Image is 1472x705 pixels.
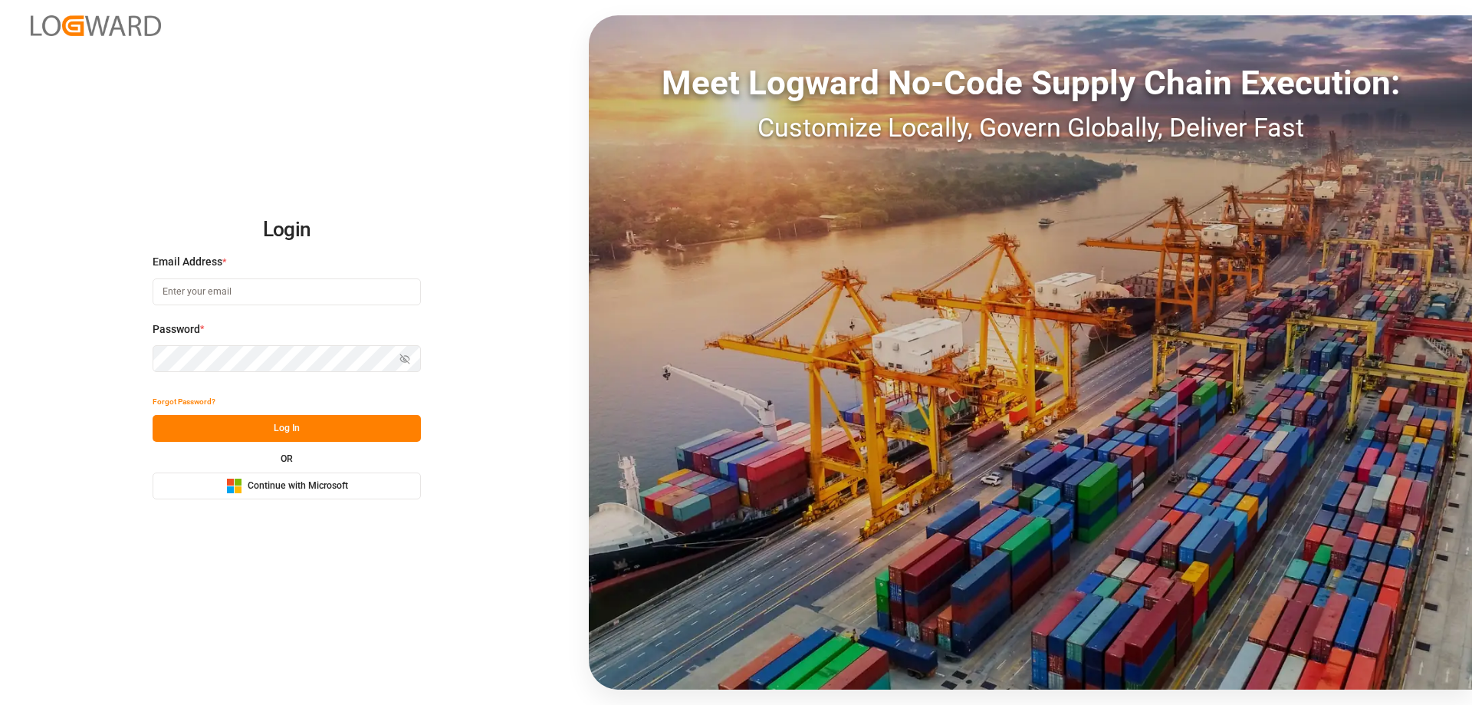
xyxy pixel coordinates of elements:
[589,58,1472,108] div: Meet Logward No-Code Supply Chain Execution:
[153,388,215,415] button: Forgot Password?
[153,415,421,442] button: Log In
[248,479,348,493] span: Continue with Microsoft
[153,278,421,305] input: Enter your email
[153,321,200,338] span: Password
[281,454,293,463] small: OR
[589,108,1472,147] div: Customize Locally, Govern Globally, Deliver Fast
[153,473,421,499] button: Continue with Microsoft
[153,254,222,270] span: Email Address
[31,15,161,36] img: Logward_new_orange.png
[153,206,421,255] h2: Login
